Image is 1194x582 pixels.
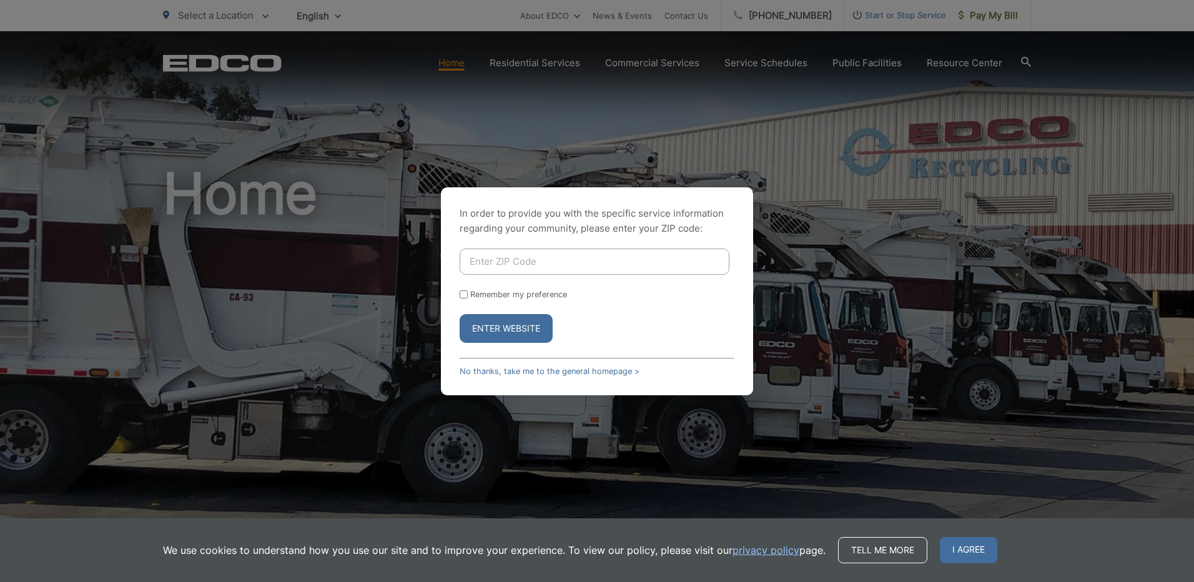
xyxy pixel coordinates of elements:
[460,249,729,275] input: Enter ZIP Code
[460,314,553,343] button: Enter Website
[733,543,799,558] a: privacy policy
[460,206,734,236] p: In order to provide you with the specific service information regarding your community, please en...
[470,290,567,299] label: Remember my preference
[940,537,997,563] span: I agree
[163,543,826,558] p: We use cookies to understand how you use our site and to improve your experience. To view our pol...
[460,367,639,376] a: No thanks, take me to the general homepage >
[838,537,927,563] a: Tell me more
